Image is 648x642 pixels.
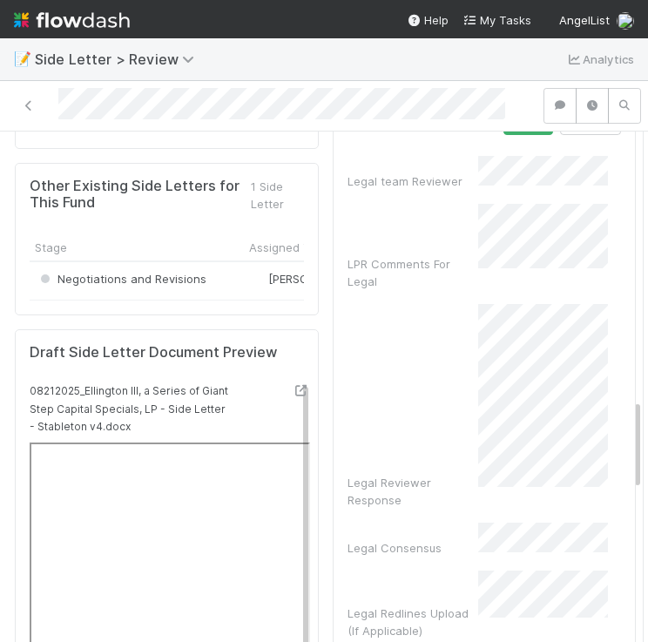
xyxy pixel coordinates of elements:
[559,13,610,27] span: AngelList
[348,605,478,639] div: Legal Redlines Upload (If Applicable)
[348,474,478,509] div: Legal Reviewer Response
[251,270,337,287] div: [PERSON_NAME]
[14,51,31,66] span: 📝
[30,344,277,362] h5: Draft Side Letter Document Preview
[35,51,203,68] span: Side Letter > Review
[407,11,449,29] div: Help
[348,255,478,290] div: LPR Comments For Legal
[37,272,206,286] span: Negotiations and Revisions
[37,270,206,287] div: Negotiations and Revisions
[30,384,228,433] small: 08212025_Ellington III, a Series of Giant Step Capital Specials, LP - Side Letter - Stableton v4....
[252,272,266,286] img: avatar_6177bb6d-328c-44fd-b6eb-4ffceaabafa4.png
[348,172,478,190] div: Legal team Reviewer
[30,178,244,213] h5: Other Existing Side Letters for This Fund
[14,5,130,35] img: logo-inverted-e16ddd16eac7371096b0.svg
[565,49,634,70] a: Analytics
[249,239,317,256] span: Assigned To
[462,11,531,29] a: My Tasks
[35,239,67,256] span: Stage
[348,539,478,557] div: Legal Consensus
[617,12,634,30] img: avatar_0b1dbcb8-f701-47e0-85bc-d79ccc0efe6c.png
[251,178,304,213] span: 1 Side Letter
[462,13,531,27] span: My Tasks
[268,272,356,286] span: [PERSON_NAME]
